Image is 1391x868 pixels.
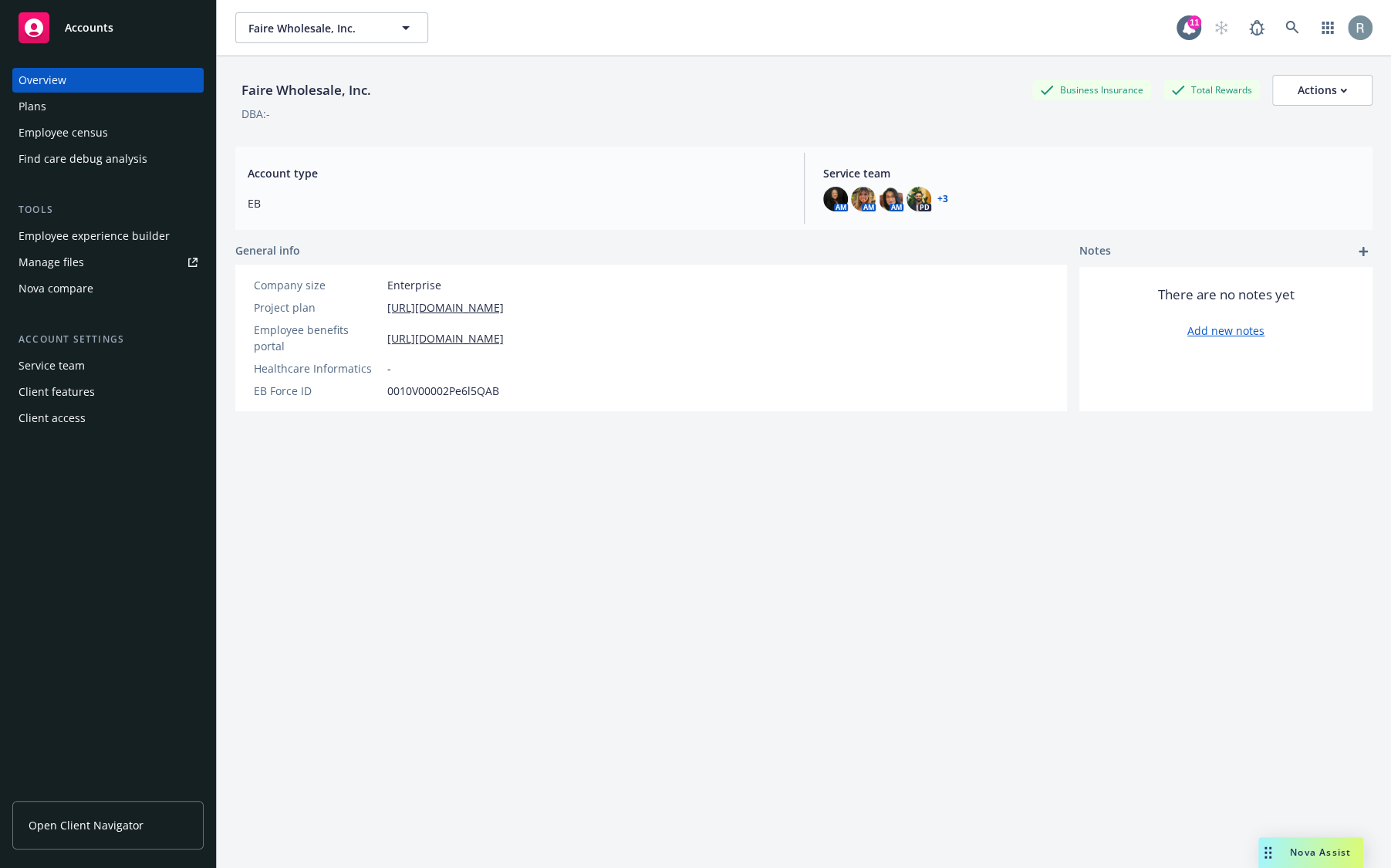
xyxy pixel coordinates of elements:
div: Account settings [12,332,204,347]
a: Nova compare [12,276,204,301]
span: Nova Assist [1290,846,1351,859]
button: Nova Assist [1258,837,1363,868]
span: 0010V00002Pe6l5QAB [387,383,499,399]
div: Actions [1298,76,1347,105]
a: Search [1277,12,1308,43]
a: Plans [12,94,204,119]
img: photo [851,187,876,211]
div: Client access [19,406,86,431]
button: Actions [1272,75,1372,106]
span: Open Client Navigator [29,817,143,833]
a: Accounts [12,6,204,49]
div: Tools [12,202,204,218]
div: Project plan [254,299,381,316]
a: Report a Bug [1241,12,1272,43]
div: Employee census [19,120,108,145]
div: Plans [19,94,46,119]
div: EB Force ID [254,383,381,399]
a: Client access [12,406,204,431]
span: General info [235,242,300,258]
a: Overview [12,68,204,93]
a: Switch app [1312,12,1343,43]
div: Business Insurance [1032,80,1151,100]
a: Add new notes [1187,323,1264,339]
a: Employee census [12,120,204,145]
div: Drag to move [1258,837,1278,868]
img: photo [907,187,931,211]
img: photo [879,187,903,211]
div: Overview [19,68,66,93]
div: Company size [254,277,381,293]
img: photo [1348,15,1372,40]
span: Service team [823,165,1361,181]
div: Nova compare [19,276,93,301]
span: Account type [248,165,785,181]
span: There are no notes yet [1158,285,1295,304]
a: Start snowing [1206,12,1237,43]
a: Client features [12,380,204,404]
div: Faire Wholesale, Inc. [235,80,377,100]
button: Faire Wholesale, Inc. [235,12,428,43]
div: Employee benefits portal [254,322,381,354]
div: Service team [19,353,85,378]
div: Employee experience builder [19,224,170,248]
a: +3 [937,194,948,204]
span: Faire Wholesale, Inc. [248,20,382,36]
a: Manage files [12,250,204,275]
div: DBA: - [241,106,270,122]
div: Client features [19,380,95,404]
a: [URL][DOMAIN_NAME] [387,330,504,346]
div: 11 [1187,15,1201,29]
a: Service team [12,353,204,378]
div: Healthcare Informatics [254,360,381,377]
span: - [387,360,391,377]
span: Accounts [65,22,113,34]
span: EB [248,195,785,211]
span: Notes [1079,242,1111,261]
a: Employee experience builder [12,224,204,248]
div: Total Rewards [1163,80,1260,100]
a: add [1354,242,1372,261]
span: Enterprise [387,277,441,293]
a: [URL][DOMAIN_NAME] [387,299,504,316]
a: Find care debug analysis [12,147,204,171]
img: photo [823,187,848,211]
div: Manage files [19,250,84,275]
div: Find care debug analysis [19,147,147,171]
